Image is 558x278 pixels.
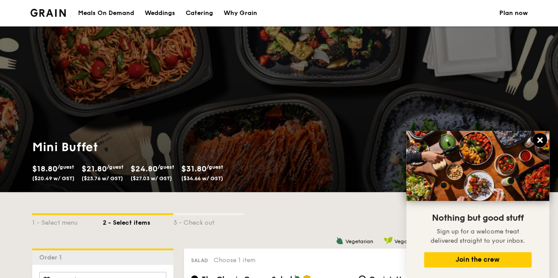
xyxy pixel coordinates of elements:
button: Close [533,133,547,147]
span: /guest [157,164,174,170]
img: icon-vegetarian.fe4039eb.svg [336,237,344,245]
span: Salad [191,257,208,263]
div: 2 - Select items [103,215,173,227]
a: Logotype [30,9,66,17]
span: ($34.66 w/ GST) [181,175,223,182]
span: Nothing but good stuff [432,213,524,223]
span: $21.80 [82,164,107,174]
span: $18.80 [32,164,57,174]
span: /guest [206,164,223,170]
span: /guest [107,164,124,170]
span: ($27.03 w/ GST) [131,175,172,182]
img: DSC07876-Edit02-Large.jpeg [406,131,549,201]
img: Grain [30,9,66,17]
span: Order 1 [39,254,65,261]
img: icon-vegan.f8ff3823.svg [384,237,393,245]
span: ($20.49 w/ GST) [32,175,75,182]
span: $31.80 [181,164,206,174]
div: 3 - Check out [173,215,244,227]
button: Join the crew [424,252,532,267]
h1: Mini Buffet [32,139,276,155]
span: ($23.76 w/ GST) [82,175,123,182]
span: Vegetarian [345,238,373,245]
span: Sign up for a welcome treat delivered straight to your inbox. [431,228,525,245]
span: $24.80 [131,164,157,174]
span: Choose 1 item [213,256,255,264]
div: 1 - Select menu [32,215,103,227]
span: /guest [57,164,74,170]
span: Vegan [394,238,411,245]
